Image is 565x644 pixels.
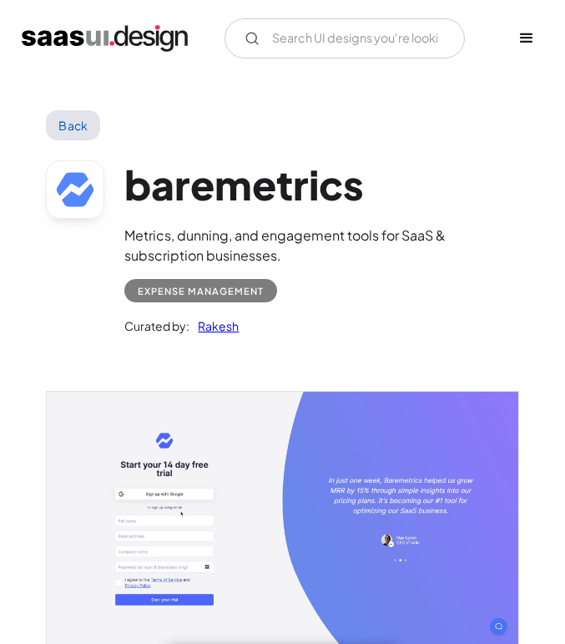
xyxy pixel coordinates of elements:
[13,25,188,52] a: home
[138,281,264,301] div: Expense Management
[224,18,465,58] input: Search UI designs you're looking for...
[124,160,518,209] h1: baremetrics
[46,110,100,140] a: Back
[502,13,552,63] div: menu
[124,226,518,266] div: Metrics, dunning, and engagement tools for SaaS & subscription businesses.
[224,18,465,58] form: Email Form
[189,316,239,336] a: Rakesh
[124,316,189,336] div: Curated by:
